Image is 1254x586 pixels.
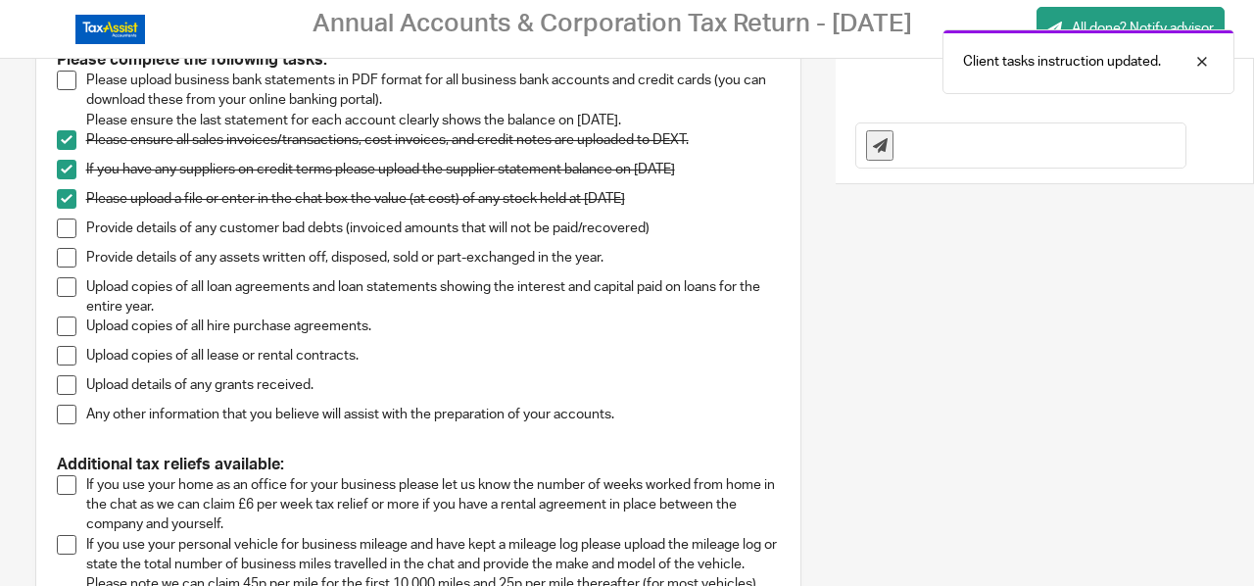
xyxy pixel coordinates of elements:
[86,248,780,268] p: Provide details of any assets written off, disposed, sold or part-exchanged in the year.
[86,346,780,366] p: Upload copies of all lease or rental contracts.
[57,52,327,68] strong: Please complete the following tasks:
[313,9,912,39] h2: Annual Accounts & Corporation Tax Return - [DATE]
[86,71,780,111] p: Please upload business bank statements in PDF format for all business bank accounts and credit ca...
[86,277,780,317] p: Upload copies of all loan agreements and loan statements showing the interest and capital paid on...
[86,130,780,150] p: Please ensure all sales invoices/transactions, cost invoices, and credit notes are uploaded to DEXT.
[75,15,145,44] img: Logo_TaxAssistAccountants_FullColour_RGB.png
[1037,7,1225,51] a: All done? Notify advisor
[86,405,780,424] p: Any other information that you believe will assist with the preparation of your accounts.
[86,189,780,209] p: Please upload a file or enter in the chat box the value (at cost) of any stock held at [DATE]
[86,111,780,130] p: Please ensure the last statement for each account clearly shows the balance on [DATE].
[57,457,284,472] strong: Additional tax reliefs available:
[86,219,780,238] p: Provide details of any customer bad debts (invoiced amounts that will not be paid/recovered)
[86,160,780,179] p: If you have any suppliers on credit terms please upload the supplier statement balance on [DATE]
[963,52,1161,72] p: Client tasks instruction updated.
[86,317,780,336] p: Upload copies of all hire purchase agreements.
[86,475,780,535] p: If you use your home as an office for your business please let us know the number of weeks worked...
[86,375,780,395] p: Upload details of any grants received.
